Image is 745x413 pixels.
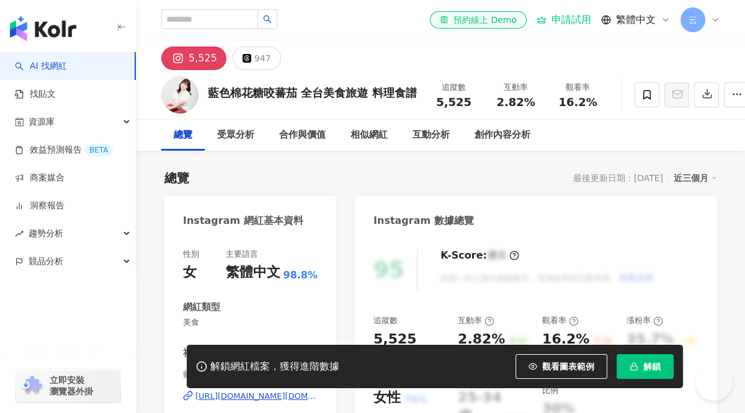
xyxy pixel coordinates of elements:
[15,229,24,238] span: rise
[263,15,272,24] span: search
[558,96,597,109] span: 16.2%
[413,128,450,143] div: 互動分析
[350,128,388,143] div: 相似網紅
[183,317,318,328] span: 美食
[279,128,326,143] div: 合作與價值
[208,85,417,100] div: 藍色棉花糖咬蕃茄 全台美食旅遊 料理食譜
[189,50,217,67] div: 5,525
[373,214,474,228] div: Instagram 數據總覽
[542,315,579,326] div: 觀看率
[430,11,527,29] a: 預約線上 Demo
[225,263,280,282] div: 繁體中文
[458,315,494,326] div: 互動率
[233,47,281,70] button: 947
[440,14,517,26] div: 預約線上 Demo
[210,360,339,373] div: 解鎖網紅檔案，獲得進階數據
[496,96,535,109] span: 2.82%
[373,315,398,326] div: 追蹤數
[15,200,65,212] a: 洞察報告
[689,13,697,27] span: 云
[475,128,530,143] div: 創作內容分析
[10,16,76,41] img: logo
[436,95,471,109] span: 5,525
[161,76,199,113] img: KOL Avatar
[50,375,93,397] span: 立即安裝 瀏覽器外掛
[542,330,589,349] div: 16.2%
[617,354,674,379] button: 解鎖
[15,172,65,184] a: 商案媒合
[29,247,63,275] span: 競品分析
[20,376,44,396] img: chrome extension
[161,47,226,70] button: 5,525
[440,249,519,262] div: K-Score :
[217,128,254,143] div: 受眾分析
[16,369,120,402] a: chrome extension立即安裝 瀏覽器外掛
[15,60,67,73] a: searchAI 找網紅
[183,391,318,402] a: [URL][DOMAIN_NAME][DOMAIN_NAME]
[254,50,271,67] div: 947
[627,315,663,326] div: 漲粉率
[183,301,220,314] div: 網紅類型
[373,330,417,349] div: 5,525
[430,81,478,94] div: 追蹤數
[573,173,663,183] div: 最後更新日期：[DATE]
[164,169,189,187] div: 總覽
[183,263,197,282] div: 女
[183,249,199,260] div: 性別
[15,88,56,100] a: 找貼文
[225,249,257,260] div: 主要語言
[542,362,594,371] span: 觀看圖表範例
[283,269,318,282] span: 98.8%
[29,108,55,136] span: 資源庫
[458,330,505,349] div: 2.82%
[15,144,113,156] a: 效益預測報告BETA
[616,13,656,27] span: 繁體中文
[537,14,591,26] a: 申請試用
[373,388,401,407] div: 女性
[183,214,303,228] div: Instagram 網紅基本資料
[515,354,607,379] button: 觀看圖表範例
[555,81,602,94] div: 觀看率
[29,220,63,247] span: 趨勢分析
[674,170,717,186] div: 近三個月
[174,128,192,143] div: 總覽
[195,391,318,402] div: [URL][DOMAIN_NAME][DOMAIN_NAME]
[643,362,661,371] span: 解鎖
[493,81,540,94] div: 互動率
